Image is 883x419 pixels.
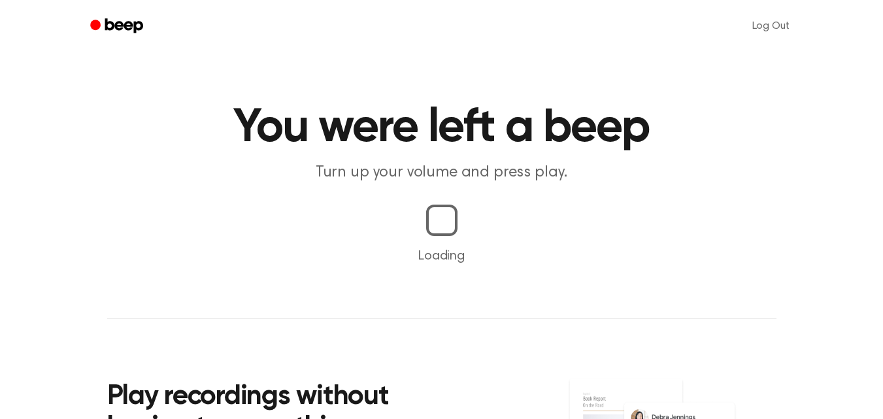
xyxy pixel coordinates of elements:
p: Loading [16,246,867,266]
a: Beep [81,14,155,39]
h1: You were left a beep [107,105,776,152]
p: Turn up your volume and press play. [191,162,693,184]
a: Log Out [739,10,803,42]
